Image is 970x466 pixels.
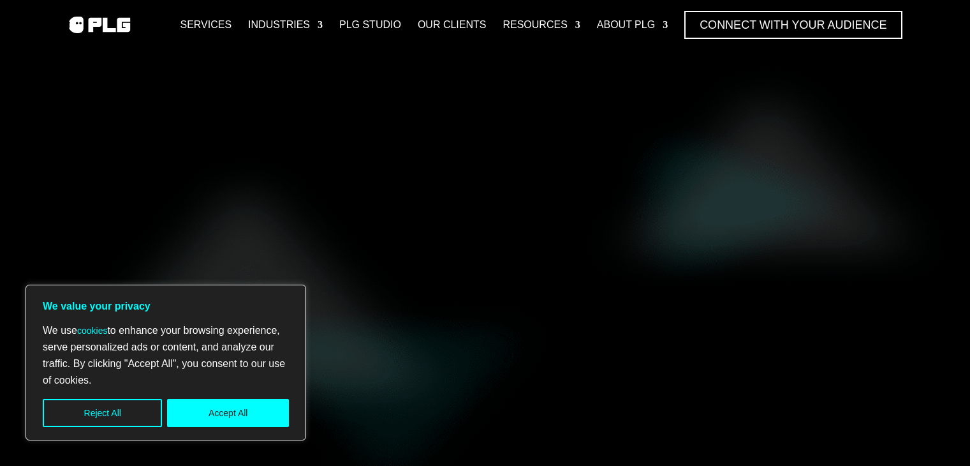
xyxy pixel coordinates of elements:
[597,11,668,39] a: About PLG
[167,399,289,427] button: Accept All
[180,11,231,39] a: Services
[339,11,401,39] a: PLG Studio
[43,322,289,389] p: We use to enhance your browsing experience, serve personalized ads or content, and analyze our tr...
[418,11,487,39] a: Our Clients
[248,11,323,39] a: Industries
[43,298,289,315] p: We value your privacy
[43,399,162,427] button: Reject All
[77,326,107,336] a: cookies
[26,285,306,440] div: We value your privacy
[684,11,902,39] a: Connect with Your Audience
[503,11,580,39] a: Resources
